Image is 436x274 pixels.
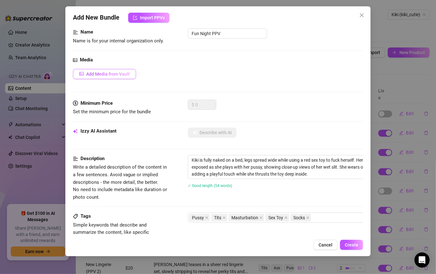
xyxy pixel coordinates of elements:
span: Sex Toy [268,214,283,221]
span: Sex Toy [266,214,289,221]
span: close [260,216,263,219]
button: Add Media from Vault [73,69,136,79]
strong: Media [80,57,93,63]
span: import [133,16,137,20]
span: picture [73,56,77,64]
textarea: Kiki is fully naked on a bed, legs spread wide while using a red sex toy to fuck herself. Her big... [188,155,409,179]
strong: Tags [81,213,91,219]
span: Add New Bundle [73,13,119,23]
span: align-left [73,28,78,36]
span: Add Media from Vault [86,72,130,77]
button: Cancel [314,240,337,250]
strong: Name [81,29,93,35]
input: Enter a name [188,28,267,39]
span: align-left [73,155,78,163]
span: Socks [290,214,311,221]
span: tag [73,214,78,219]
span: ✓ Good length (54 words) [188,184,232,188]
div: Open Intercom Messenger [415,252,430,268]
span: Create [345,242,358,247]
button: Close [357,10,367,20]
strong: Izzy AI Assistant [81,128,116,134]
button: Create [340,240,363,250]
button: Import PPVs [128,13,170,23]
span: picture [79,72,84,76]
span: Pussy [189,214,210,221]
span: dollar [73,100,78,107]
span: Socks [293,214,305,221]
span: close [223,216,226,219]
strong: Minimum Price [81,100,113,106]
strong: Description [81,156,105,161]
button: Describe with AI [188,128,236,138]
span: Tits [211,214,227,221]
span: Pussy [192,214,204,221]
span: Import PPVs [140,15,165,20]
span: Name is for your internal organization only. [73,38,164,44]
span: Tits [214,214,221,221]
span: close [359,13,364,18]
span: Close [357,13,367,18]
span: Masturbation [229,214,264,221]
span: Set the minimum price for the bundle [73,109,151,115]
span: close [205,216,208,219]
span: Cancel [319,242,332,247]
span: Masturbation [231,214,258,221]
span: Simple keywords that describe and summarize the content, like specific fetishes, positions, categ... [73,222,149,243]
span: Write a detailed description of the content in a few sentences. Avoid vague or implied descriptio... [73,164,167,200]
span: close [306,216,309,219]
span: close [284,216,288,219]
